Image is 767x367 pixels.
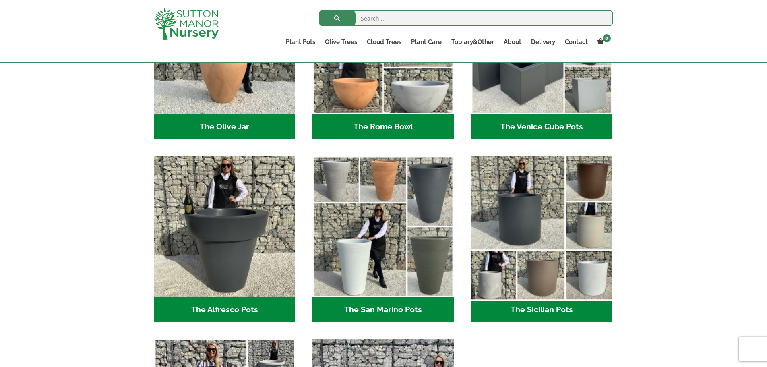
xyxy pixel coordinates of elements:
a: Visit product category The San Marino Pots [312,156,454,322]
a: Visit product category The Sicilian Pots [471,156,612,322]
h2: The San Marino Pots [312,297,454,322]
h2: The Sicilian Pots [471,297,612,322]
a: Contact [560,36,593,48]
img: logo [154,8,219,40]
h2: The Venice Cube Pots [471,114,612,139]
a: Delivery [526,36,560,48]
a: Visit product category The Alfresco Pots [154,156,296,322]
a: Topiary&Other [447,36,499,48]
input: Search... [319,10,613,26]
a: 0 [593,36,613,48]
h2: The Alfresco Pots [154,297,296,322]
h2: The Olive Jar [154,114,296,139]
img: The Alfresco Pots [154,156,296,297]
a: About [499,36,526,48]
a: Olive Trees [320,36,362,48]
span: 0 [603,34,611,42]
a: Plant Pots [281,36,320,48]
img: The San Marino Pots [312,156,454,297]
img: The Sicilian Pots [467,153,616,301]
h2: The Rome Bowl [312,114,454,139]
a: Plant Care [406,36,447,48]
a: Cloud Trees [362,36,406,48]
